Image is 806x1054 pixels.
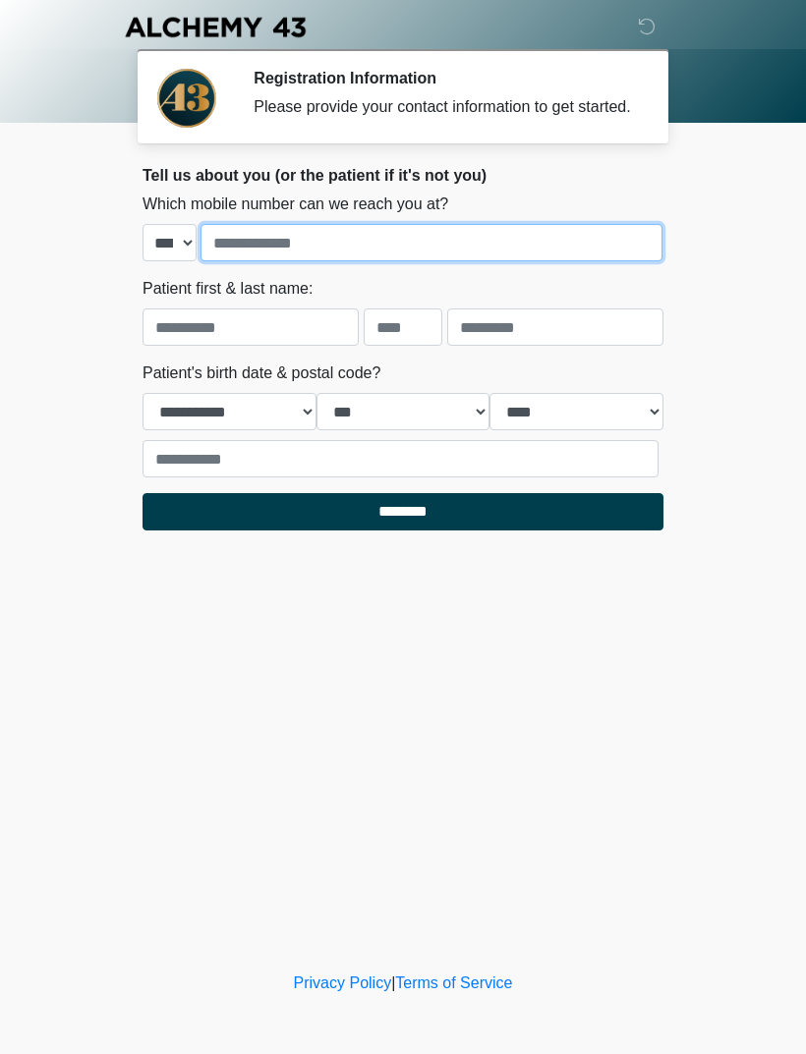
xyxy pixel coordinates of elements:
img: Alchemy 43 Logo [123,15,308,39]
img: Agent Avatar [157,69,216,128]
h2: Registration Information [254,69,634,87]
a: | [391,974,395,991]
label: Patient first & last name: [143,277,313,301]
label: Patient's birth date & postal code? [143,361,380,385]
h2: Tell us about you (or the patient if it's not you) [143,166,663,185]
label: Which mobile number can we reach you at? [143,193,448,216]
div: Please provide your contact information to get started. [254,95,634,119]
a: Terms of Service [395,974,512,991]
a: Privacy Policy [294,974,392,991]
